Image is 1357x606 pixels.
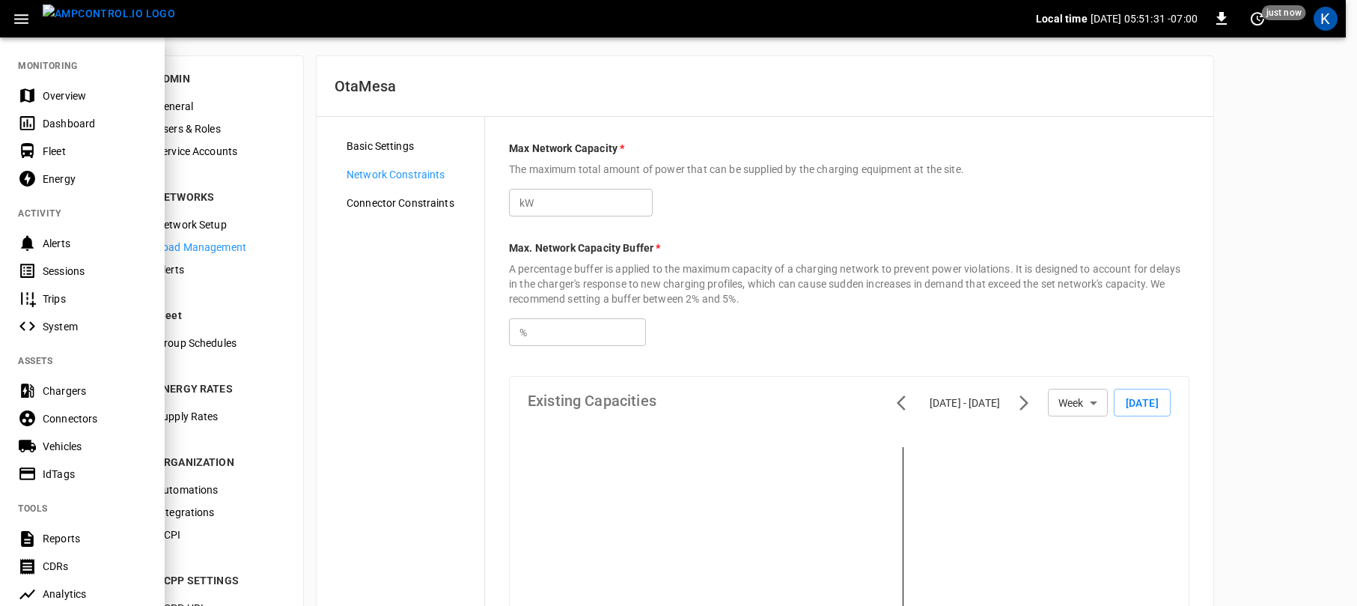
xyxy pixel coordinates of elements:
[43,264,147,279] div: Sessions
[43,291,147,306] div: Trips
[43,319,147,334] div: System
[43,4,175,23] img: ampcontrol.io logo
[1036,11,1088,26] p: Local time
[43,531,147,546] div: Reports
[43,172,147,187] div: Energy
[1245,7,1269,31] button: set refresh interval
[43,587,147,602] div: Analytics
[43,88,147,103] div: Overview
[1262,5,1306,20] span: just now
[43,411,147,426] div: Connectors
[43,116,147,131] div: Dashboard
[1091,11,1198,26] p: [DATE] 05:51:31 -07:00
[43,144,147,159] div: Fleet
[43,384,147,399] div: Chargers
[43,236,147,251] div: Alerts
[43,467,147,482] div: IdTags
[43,439,147,454] div: Vehicles
[43,559,147,574] div: CDRs
[1314,7,1338,31] div: profile-icon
